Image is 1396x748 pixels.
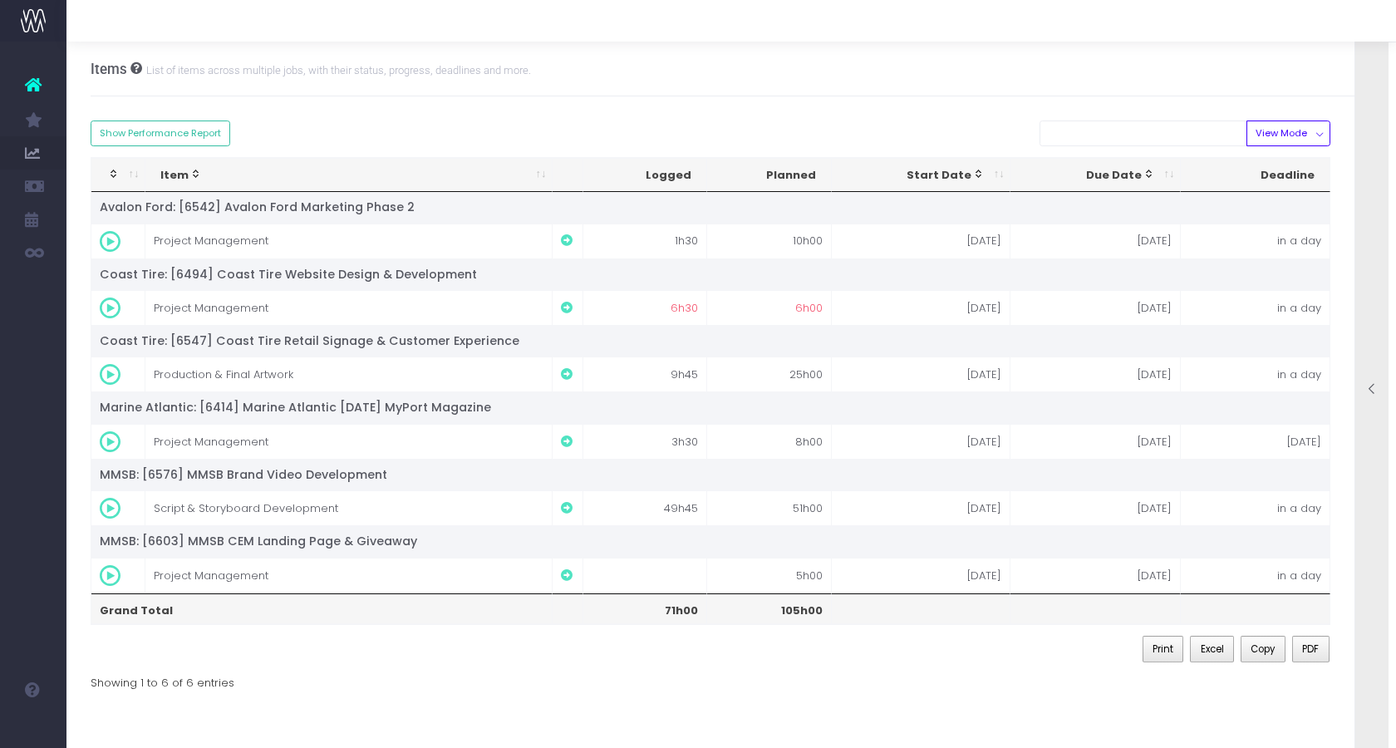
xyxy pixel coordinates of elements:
div: Start Date [847,167,986,184]
div: Logged [598,167,691,184]
button: Excel [1190,636,1234,662]
button: PDF [1292,636,1330,662]
th: : activate to sort column ascending [91,158,146,193]
td: [DATE] [1010,290,1181,325]
td: [DATE] [1010,357,1181,391]
div: Planned [722,167,815,184]
td: [DATE] [1181,424,1331,459]
td: Avalon Ford: [6542] Avalon Ford Marketing Phase 2 [91,192,1331,223]
td: 9h45 [583,357,707,391]
td: Project Management [145,224,553,258]
td: [DATE] [832,290,1011,325]
th: Logged [583,158,707,193]
img: images/default_profile_image.png [21,715,46,740]
button: View Mode [1246,121,1330,146]
span: 6h30 [671,300,698,317]
th: Due Date: activate to sort column ascending [1010,158,1181,193]
td: Script & Storyboard Development [145,490,553,525]
th: Deadline [1181,158,1331,193]
td: 5h00 [707,558,831,593]
div: Showing 1 to 6 of 6 entries [91,666,234,691]
div: Due Date [1025,167,1155,184]
button: Show Performance Report [91,121,231,146]
td: 51h00 [707,490,831,525]
th: 71h00 [583,593,707,625]
td: in a day [1181,290,1331,325]
td: Project Management [145,424,553,459]
td: MMSB: [6576] MMSB Brand Video Development [91,459,1331,490]
td: 49h45 [583,490,707,525]
button: Copy [1241,636,1285,662]
td: in a day [1181,224,1331,258]
td: [DATE] [1010,424,1181,459]
small: List of items across multiple jobs, with their status, progress, deadlines and more. [142,61,531,77]
td: [DATE] [832,558,1011,593]
button: Print [1143,636,1184,662]
td: 25h00 [707,357,831,391]
div: Deadline [1196,167,1315,184]
span: Items [91,61,127,77]
td: 1h30 [583,224,707,258]
td: in a day [1181,490,1331,525]
th: Item: activate to sort column ascending [145,158,553,193]
td: Project Management [145,290,553,325]
td: [DATE] [832,224,1011,258]
div: Item [160,167,527,184]
td: 3h30 [583,424,707,459]
td: 10h00 [707,224,831,258]
td: 8h00 [707,424,831,459]
td: in a day [1181,558,1331,593]
span: Excel [1201,642,1224,657]
td: [DATE] [1010,490,1181,525]
td: [DATE] [1010,558,1181,593]
td: Coast Tire: [6494] Coast Tire Website Design & Development [91,258,1331,290]
th: Start Date: activate to sort column ascending [832,158,1011,193]
th: 105h00 [707,593,831,625]
th: Grand Total [91,593,553,625]
span: 6h00 [795,300,823,317]
td: in a day [1181,357,1331,391]
td: Project Management [145,558,553,593]
span: Print [1153,642,1173,657]
td: Production & Final Artwork [145,357,553,391]
td: [DATE] [1010,224,1181,258]
td: [DATE] [832,490,1011,525]
td: [DATE] [832,357,1011,391]
th: Planned [707,158,831,193]
td: MMSB: [6603] MMSB CEM Landing Page & Giveaway [91,525,1331,557]
td: [DATE] [832,424,1011,459]
td: Marine Atlantic: [6414] Marine Atlantic [DATE] MyPort Magazine [91,391,1331,423]
span: Copy [1251,642,1275,657]
td: Coast Tire: [6547] Coast Tire Retail Signage & Customer Experience [91,325,1331,357]
span: PDF [1302,642,1319,657]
